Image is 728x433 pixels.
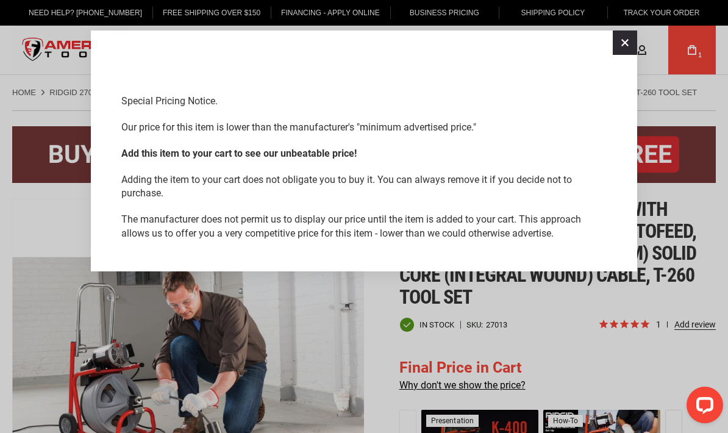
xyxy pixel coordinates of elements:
[121,213,607,241] div: The manufacturer does not permit us to display our price until the item is added to your cart. Th...
[121,95,607,109] div: Special Pricing Notice.
[677,382,728,433] iframe: LiveChat chat widget
[121,173,607,201] div: Adding the item to your cart does not obligate you to buy it. You can always remove it if you dec...
[121,121,607,135] div: Our price for this item is lower than the manufacturer's "minimum advertised price."
[121,147,607,161] div: Add this item to your cart to see our unbeatable price!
